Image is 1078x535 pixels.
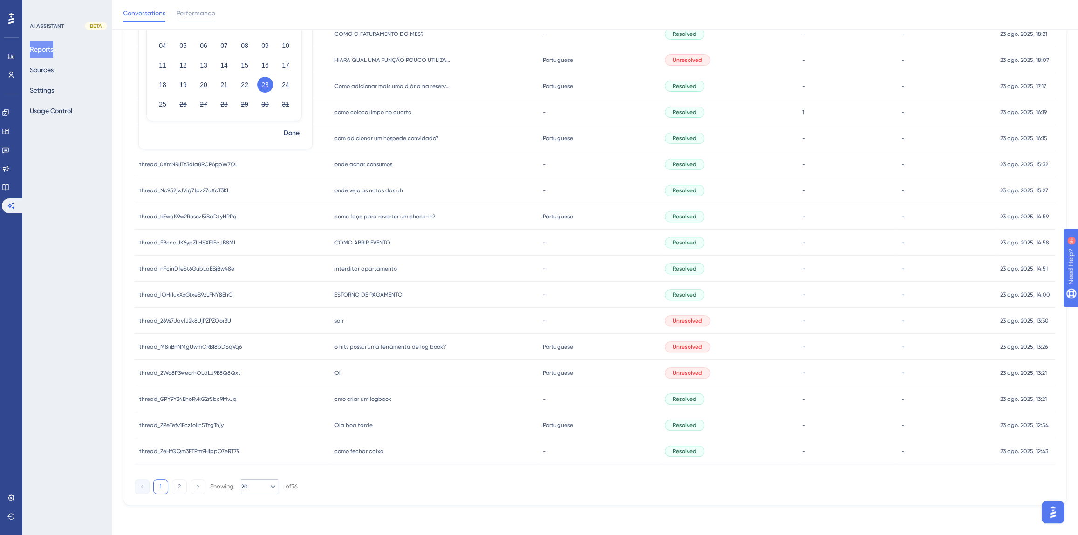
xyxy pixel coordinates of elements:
span: - [802,317,805,325]
span: Como adicionar mais uma diária na reserva após já estarem hospedados? [334,82,451,90]
span: - [802,213,805,220]
span: com adicionar um hospede convidado? [334,135,438,142]
button: 18 [155,77,171,93]
span: thread_26Vs7Jav1J2k8UjPZPZOor3U [139,317,231,325]
button: Done [279,125,305,142]
span: - [802,239,805,246]
span: onde achar consumos [334,161,392,168]
span: Done [284,128,300,139]
span: - [802,395,805,403]
span: thread_ZPeTefv1Fcz1olIn5TzgTnjy [139,421,224,429]
span: 23 ago. 2025, 12:54 [1000,421,1049,429]
span: - [901,187,904,194]
button: Sources [30,61,54,78]
span: - [901,135,904,142]
span: Resolved [673,135,696,142]
button: 04 [155,38,171,54]
button: Usage Control [30,102,72,119]
button: 19 [175,77,191,93]
span: 23 ago. 2025, 17:17 [1000,82,1046,90]
span: Oi [334,369,341,377]
span: Portuguese [543,421,573,429]
span: - [901,421,904,429]
span: - [543,265,546,272]
span: thread_Nc952jvJVig71pz27uXcT3KL [139,187,230,194]
span: ESTORNO DE PAGAMENTO [334,291,403,298]
span: 23 ago. 2025, 18:07 [1000,56,1049,64]
span: thread_ZeHfQQm3FTPm9HIppO7eRT79 [139,447,239,455]
span: - [802,56,805,64]
span: Need Help? [22,2,58,14]
span: thread_nFcinDfeSt6GubLaEBjBw48e [139,265,234,272]
span: 23 ago. 2025, 18:21 [1000,30,1047,38]
span: - [543,187,546,194]
button: 30 [257,96,273,112]
span: Resolved [673,213,696,220]
span: thread_M8iiBnNMgUwmCRBI8pDSqVq6 [139,343,242,351]
span: 23 ago. 2025, 13:21 [1000,395,1047,403]
span: - [802,343,805,351]
span: - [802,291,805,298]
span: - [901,108,904,116]
span: - [802,135,805,142]
span: thread_GPY9Y34EhoRvkG2rSbc9MvJq [139,395,237,403]
button: 06 [196,38,212,54]
button: 31 [278,96,293,112]
span: 1 [802,108,804,116]
span: como fechar caixa [334,447,384,455]
span: cmo criar um logbook [334,395,391,403]
span: - [802,161,805,168]
div: Showing [210,482,233,491]
span: - [802,421,805,429]
span: Portuguese [543,56,573,64]
button: 20 [241,479,278,494]
span: Resolved [673,187,696,194]
button: 22 [237,77,252,93]
div: of 36 [286,482,298,491]
button: 2 [172,479,187,494]
span: Resolved [673,265,696,272]
span: 23 ago. 2025, 13:21 [1000,369,1047,377]
span: thread_lOHrIuxXxGfxeB9zLFNY8EhO [139,291,233,298]
span: thread_2Wo8P3weorhOLdLJ9E8Q8Qxt [139,369,240,377]
span: - [802,82,805,90]
button: 16 [257,57,273,73]
span: Resolved [673,395,696,403]
span: Resolved [673,239,696,246]
button: 1 [153,479,168,494]
span: Portuguese [543,369,573,377]
button: 20 [196,77,212,93]
span: - [543,30,546,38]
span: - [901,213,904,220]
button: Reports [30,41,53,58]
span: Performance [177,7,215,19]
span: COMO ABRIR EVENTO [334,239,390,246]
span: 20 [241,483,248,490]
button: 24 [278,77,293,93]
span: 23 ago. 2025, 14:00 [1000,291,1050,298]
span: thread_kEwqK9w2Rosoz5iBaDtyHPPq [139,213,237,220]
span: Unresolved [673,56,702,64]
span: - [543,395,546,403]
span: 23 ago. 2025, 14:51 [1000,265,1048,272]
span: 23 ago. 2025, 13:26 [1000,343,1048,351]
span: 23 ago. 2025, 13:30 [1000,317,1049,325]
span: - [543,108,546,116]
span: - [901,30,904,38]
span: onde vejo as notas das uh [334,187,403,194]
span: Resolved [673,161,696,168]
span: Portuguese [543,135,573,142]
span: - [543,161,546,168]
span: Portuguese [543,213,573,220]
span: 23 ago. 2025, 16:19 [1000,108,1047,116]
span: - [901,56,904,64]
button: 09 [257,38,273,54]
span: 23 ago. 2025, 14:58 [1000,239,1049,246]
span: - [901,239,904,246]
div: AI ASSISTANT [30,22,64,30]
span: 23 ago. 2025, 16:15 [1000,135,1047,142]
button: Settings [30,82,54,99]
span: - [901,291,904,298]
span: 23 ago. 2025, 12:43 [1000,447,1048,455]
